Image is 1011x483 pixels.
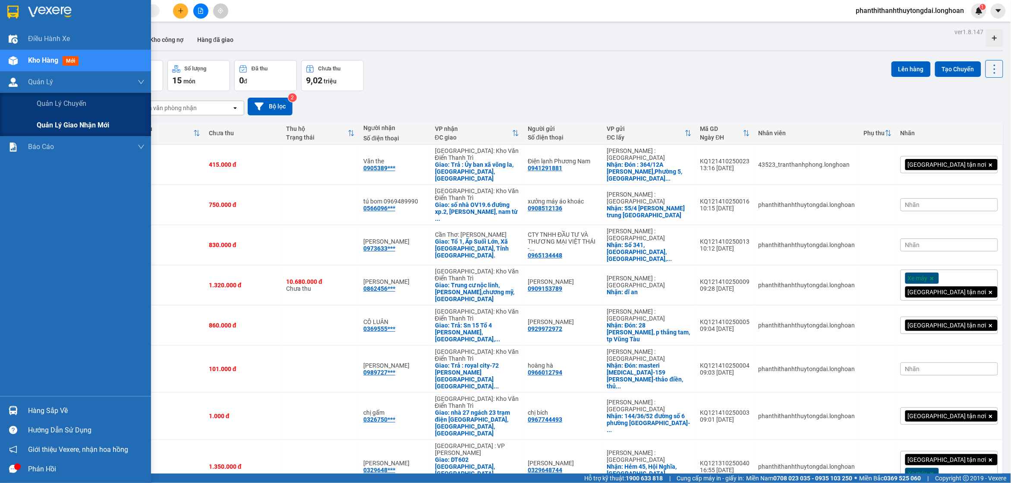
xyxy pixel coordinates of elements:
div: Nhân viên [759,130,855,137]
div: Nguyễn Đức Thịnh [363,460,426,467]
span: món [183,78,195,85]
div: KQ121410250005 [700,318,750,325]
span: | [669,473,671,483]
svg: open [232,105,239,111]
div: [GEOGRAPHIC_DATA] : VP [PERSON_NAME] [435,442,519,456]
div: KQ121410250004 [700,362,750,369]
img: warehouse-icon [9,56,18,65]
div: 0966012794 [528,369,562,376]
div: 13:16 [DATE] [700,165,750,172]
div: 09:03 [DATE] [700,369,750,376]
div: Phản hồi [28,463,145,476]
div: 0941291881 [528,165,562,172]
div: [PERSON_NAME] : [GEOGRAPHIC_DATA] [607,399,692,413]
div: xưởng máy áo khoác [528,198,598,205]
div: 830.000 đ [209,241,277,248]
div: Đã thu [252,66,268,72]
sup: 2 [288,93,297,102]
sup: 1 [980,4,986,10]
div: VP gửi [607,125,685,132]
div: Nhãn [901,130,998,137]
div: [PERSON_NAME] : [GEOGRAPHIC_DATA] [607,348,692,362]
span: mới [63,56,79,66]
div: Nhận: Đón : 364/12A dương quảng hàm,Phường 5, Gò Vấp, Hồ Chí Minh, Vietnam [607,161,692,182]
div: 10.680.000 đ [286,278,355,285]
div: [PERSON_NAME] : [GEOGRAPHIC_DATA] [607,191,692,205]
div: 43523_tranthanhphong.longhoan [759,161,855,168]
span: 15 [172,75,182,86]
div: Đã thu [134,125,193,132]
button: Chưa thu9,02 triệu [301,60,364,91]
div: HTTT [134,134,193,141]
span: Nhãn [905,201,920,208]
strong: 0708 023 035 - 0935 103 250 [774,475,853,482]
strong: 1900 633 818 [626,475,663,482]
div: phanthithanhthuytongdai.longhoan [759,322,855,329]
div: Ngày ĐH [700,134,743,141]
span: triệu [324,78,337,85]
div: 750.000 đ [209,201,277,208]
div: Lê Anh [363,278,426,285]
div: Nhận: Đón: masteri t3-159 võ nguyên giáp-thảo điền, thủ đức HCM [607,362,692,390]
div: Anh Hồ Lâm [363,238,426,245]
span: ... [495,336,500,343]
div: Trạng thái [286,134,348,141]
span: 0 [239,75,244,86]
span: Quản lý chuyến [37,98,86,109]
span: | [928,473,929,483]
div: 09:28 [DATE] [700,285,750,292]
span: Nhãn [905,241,920,248]
div: Số điện thoại [528,134,598,141]
div: CÔ LUÂN [363,318,426,325]
div: 415.000 đ [209,161,277,168]
div: KQ121410250003 [700,409,750,416]
div: Nhận: dĩ an [607,289,692,296]
div: Văn the [363,158,426,165]
div: Giao: Tổ 1, Ấp Suối Lớn, Xã Dương Tơ, Tỉnh Phú Quốc. [435,238,519,259]
div: 0965134448 [528,252,562,259]
div: chị gấm [363,409,426,416]
div: Giao: nhà 27 ngách 23 trạm điện ba la, hà đông, hà nội [435,409,519,437]
span: copyright [963,475,969,481]
div: KQ121410250016 [700,198,750,205]
div: Chưa thu [286,278,355,292]
div: KQ121410250023 [700,158,750,165]
div: Giao: Trung cư nộc linh,chúc sơn,chương mỹ,hà nội [435,282,519,302]
span: Báo cáo [28,141,54,152]
div: [GEOGRAPHIC_DATA]: Kho Văn Điển Thanh Trì [435,395,519,409]
span: [GEOGRAPHIC_DATA] tận nơi [908,321,986,329]
img: warehouse-icon [9,35,18,44]
div: KQ121410250013 [700,238,750,245]
div: Phụ thu [864,130,885,137]
div: NGUYỄN TIẾN THƯỜNG [528,318,598,325]
div: 09:01 [DATE] [700,416,750,423]
span: Xe máy [908,274,928,282]
div: hoàng hà [528,362,598,369]
div: Giao: Trả: Sn 15 Tổ 4 Xuân Thủy, Thủy xuân tiên, Chương mỹ, hà nội [435,322,519,343]
div: Mã GD [700,125,743,132]
div: Điện lạnh Phương Nam [528,158,598,165]
button: Đã thu0đ [234,60,297,91]
div: 1.320.000 đ [209,282,277,289]
div: 0908512136 [528,205,562,212]
div: 101.000 đ [209,365,277,372]
span: Cung cấp máy in - giấy in: [677,473,744,483]
div: phanthithanhthuytongdai.longhoan [759,413,855,419]
div: Nhận: Đón: 28 Thi Sách, p thắng tam, tp Vũng Tàu [607,322,692,343]
span: [GEOGRAPHIC_DATA] tận nơi [908,412,986,420]
div: [PERSON_NAME] : [GEOGRAPHIC_DATA] [607,275,692,289]
th: Toggle SortBy [282,122,359,145]
span: ... [529,245,535,252]
div: ver 1.8.147 [955,27,984,37]
span: aim [217,8,224,14]
button: Lên hàng [891,61,931,77]
div: 0909153789 [528,285,562,292]
strong: 0369 525 060 [884,475,921,482]
div: phanthithanhthuytongdai.longhoan [759,201,855,208]
div: Người gửi [528,125,598,132]
button: plus [173,3,188,19]
div: KQ121410250009 [700,278,750,285]
div: 0929972972 [528,325,562,332]
div: [PERSON_NAME] : [GEOGRAPHIC_DATA] [607,449,692,463]
div: Hướng dẫn sử dụng [28,424,145,437]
